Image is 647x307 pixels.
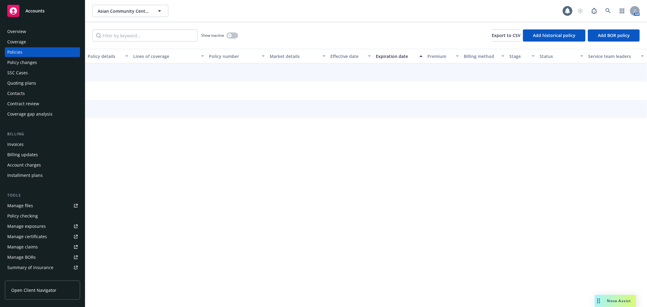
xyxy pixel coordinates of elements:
[507,49,537,63] button: Stage
[5,78,80,88] a: Quoting plans
[5,170,80,180] a: Installment plans
[5,211,80,221] a: Policy checking
[131,49,207,63] button: Lines of coverage
[540,53,577,59] div: Status
[533,32,575,38] span: Add historical policy
[93,29,197,42] input: Filter by keyword...
[425,49,461,63] button: Premium
[267,49,328,63] button: Market details
[5,150,80,160] a: Billing updates
[5,232,80,241] a: Manage certificates
[5,273,80,283] a: Policy AI ingestions
[376,53,416,59] div: Expiration date
[5,99,80,109] a: Contract review
[595,295,602,307] div: Drag to move
[5,263,80,272] a: Summary of insurance
[7,201,33,211] div: Manage files
[5,68,80,78] a: SSC Cases
[5,27,80,36] a: Overview
[427,53,452,59] div: Premium
[5,242,80,252] a: Manage claims
[7,160,41,170] div: Account charges
[5,131,80,137] div: Billing
[5,252,80,262] a: Manage BORs
[7,27,26,36] div: Overview
[328,49,373,63] button: Effective date
[5,37,80,47] a: Coverage
[7,221,46,231] div: Manage exposures
[270,53,319,59] div: Market details
[7,58,37,67] div: Policy changes
[5,221,80,231] a: Manage exposures
[492,32,521,38] span: Export to CSV
[588,29,640,42] button: Add BOR policy
[7,242,38,252] div: Manage claims
[85,49,131,63] button: Policy details
[5,89,80,98] a: Contacts
[523,29,585,42] button: Add historical policy
[133,53,197,59] div: Lines of coverage
[5,192,80,198] div: Tools
[7,140,24,149] div: Invoices
[7,99,39,109] div: Contract review
[98,8,150,14] span: Asian Community Center of [GEOGRAPHIC_DATA], Inc.
[7,37,26,47] div: Coverage
[7,232,47,241] div: Manage certificates
[5,140,80,149] a: Invoices
[607,298,631,303] span: Nova Assist
[464,53,498,59] div: Billing method
[588,5,600,17] a: Report a Bug
[588,53,637,59] div: Service team leaders
[5,109,80,119] a: Coverage gap analysis
[5,58,80,67] a: Policy changes
[7,150,38,160] div: Billing updates
[537,49,586,63] button: Status
[616,5,628,17] a: Switch app
[207,49,267,63] button: Policy number
[5,2,80,19] a: Accounts
[7,211,38,221] div: Policy checking
[5,160,80,170] a: Account charges
[5,201,80,211] a: Manage files
[88,53,122,59] div: Policy details
[574,5,586,17] a: Start snowing
[7,78,36,88] div: Quoting plans
[93,5,168,17] button: Asian Community Center of [GEOGRAPHIC_DATA], Inc.
[7,252,36,262] div: Manage BORs
[11,287,56,293] span: Open Client Navigator
[602,5,614,17] a: Search
[461,49,507,63] button: Billing method
[7,273,46,283] div: Policy AI ingestions
[330,53,364,59] div: Effective date
[7,89,25,98] div: Contacts
[7,109,52,119] div: Coverage gap analysis
[595,295,636,307] button: Nova Assist
[7,263,53,272] div: Summary of insurance
[201,33,224,38] span: Show inactive
[492,29,521,42] button: Export to CSV
[5,47,80,57] a: Policies
[209,53,258,59] div: Policy number
[7,170,43,180] div: Installment plans
[25,8,45,13] span: Accounts
[7,68,28,78] div: SSC Cases
[586,49,646,63] button: Service team leaders
[373,49,425,63] button: Expiration date
[509,53,528,59] div: Stage
[598,32,630,38] span: Add BOR policy
[7,47,22,57] div: Policies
